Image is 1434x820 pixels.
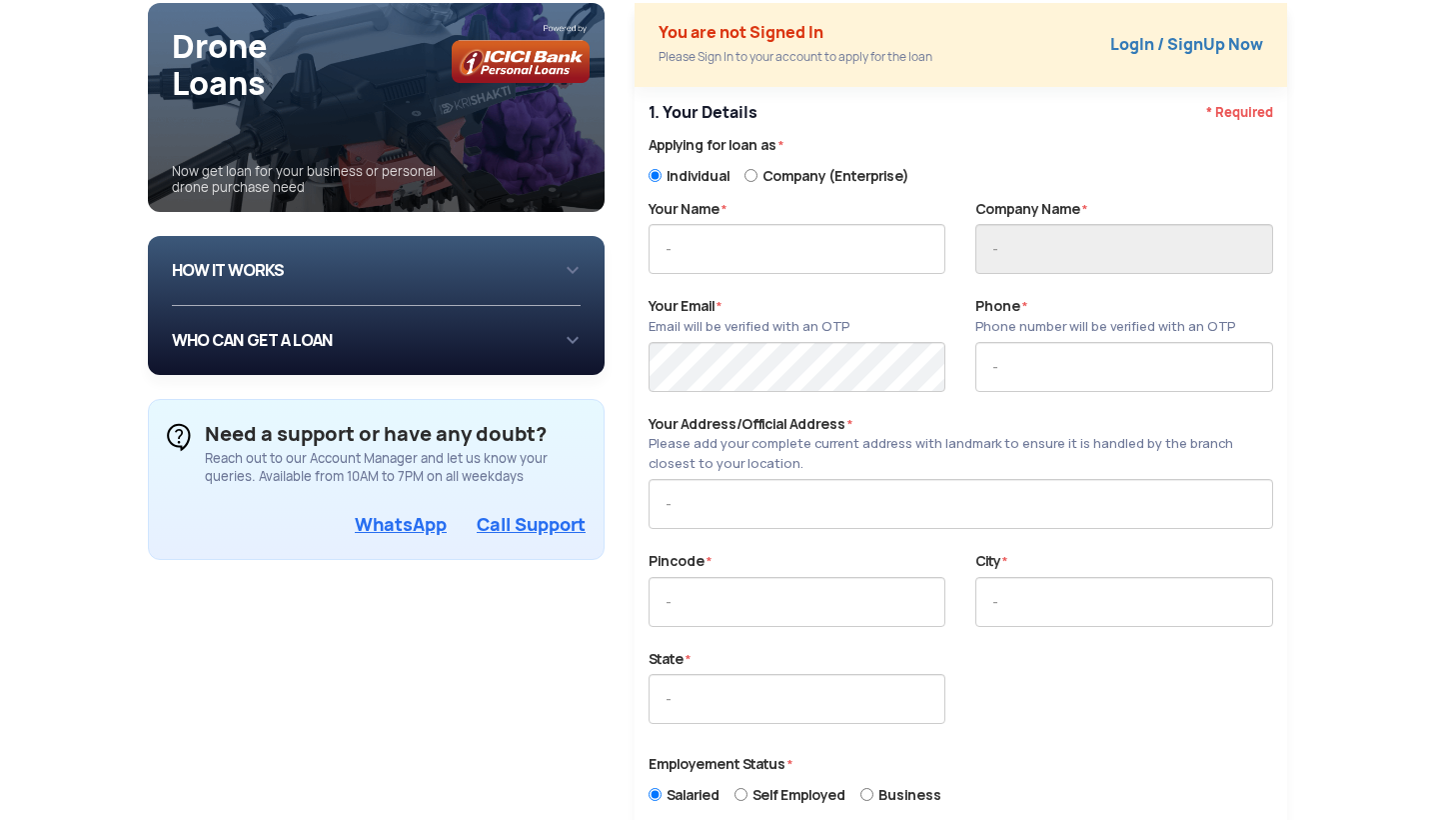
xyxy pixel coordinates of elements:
[649,784,662,805] input: Salaried
[172,28,606,102] h1: Drone Loans
[744,165,757,186] input: Company (Enterprise)
[667,166,729,186] span: Individual
[975,551,1007,572] label: City
[205,450,587,486] div: Reach out to our Account Manager and let us know your queries. Available from 10AM to 7PM on all ...
[649,649,691,670] label: State
[752,785,845,805] span: Self Employed
[172,252,582,289] div: HOW IT WORKS
[649,674,945,724] input: -
[649,551,712,572] label: Pincode
[477,513,586,536] a: Call Support
[975,296,1235,337] label: Phone
[659,21,932,45] div: You are not Signed In
[649,479,1273,529] input: -
[649,434,1273,474] div: Please add your complete current address with landmark to ensure it is handled by the branch clos...
[649,199,726,220] label: Your Name
[649,165,662,186] input: Individual
[1206,101,1273,125] span: * Required
[649,224,945,274] input: -
[355,513,447,536] a: WhatsApp
[734,784,747,805] input: Self Employed
[649,754,792,775] label: Employement Status
[975,224,1272,274] input: -
[975,199,1087,220] label: Company Name
[649,577,945,627] input: -
[975,317,1235,337] div: Phone number will be verified with an OTP
[659,45,932,69] div: Please Sign In to your account to apply for the loan
[649,317,849,337] div: Email will be verified with an OTP
[975,577,1272,627] input: -
[452,23,590,83] img: bg_icicilogo1.png
[667,785,719,805] span: Salaried
[762,166,908,186] span: Company (Enterprise)
[878,785,941,805] span: Business
[205,418,587,450] div: Need a support or have any doubt?
[649,414,1273,475] label: Your Address/Official Address
[975,342,1272,392] input: -
[649,135,1273,156] label: Applying for loan as
[649,296,849,337] label: Your Email
[1110,34,1263,55] a: LogIn / SignUp Now
[172,150,606,212] div: Now get loan for your business or personal drone purchase need
[172,322,582,359] div: WHO CAN GET A LOAN
[649,101,1273,125] p: 1. Your Details
[860,784,873,805] input: Business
